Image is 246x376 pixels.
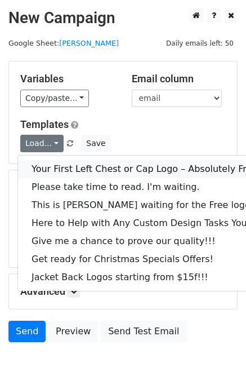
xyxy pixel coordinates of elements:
a: Preview [48,321,98,342]
span: Daily emails left: 50 [162,37,238,50]
h2: New Campaign [8,8,238,28]
a: Send [8,321,46,342]
a: [PERSON_NAME] [59,39,119,47]
a: Send Test Email [101,321,186,342]
a: Daily emails left: 50 [162,39,238,47]
h5: Advanced [20,285,226,298]
a: Templates [20,118,69,130]
h5: Variables [20,73,115,85]
a: Load... [20,135,64,152]
button: Save [81,135,110,152]
iframe: Chat Widget [190,322,246,376]
small: Google Sheet: [8,39,119,47]
a: Copy/paste... [20,90,89,107]
h5: Email column [132,73,226,85]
